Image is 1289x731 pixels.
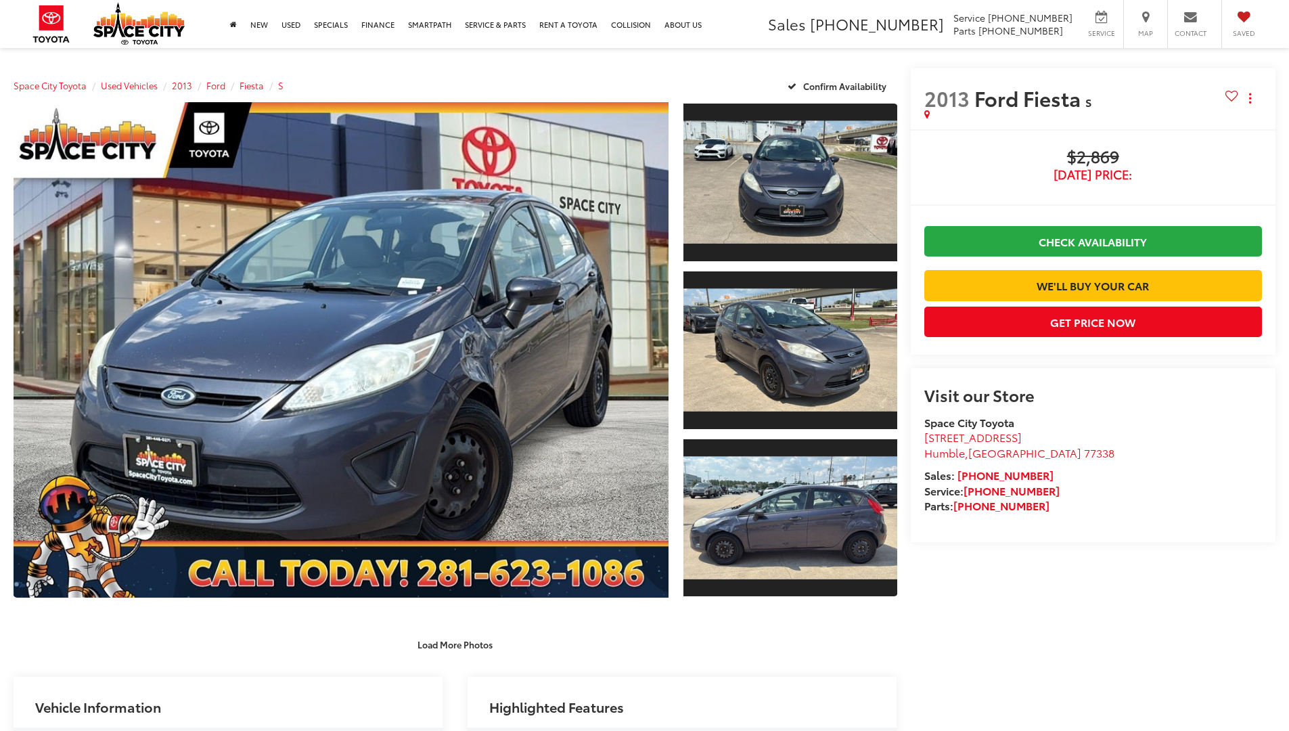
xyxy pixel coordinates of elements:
a: [PHONE_NUMBER] [964,483,1060,498]
a: Fiesta [240,79,264,91]
span: S [1085,94,1091,110]
a: [PHONE_NUMBER] [957,467,1054,483]
a: Expand Photo 1 [683,102,897,263]
span: Service [1086,28,1116,38]
span: [PHONE_NUMBER] [978,24,1063,37]
button: Load More Photos [408,632,502,656]
strong: Service: [924,483,1060,498]
span: 77338 [1084,445,1114,460]
span: [DATE] Price: [924,168,1262,181]
span: [GEOGRAPHIC_DATA] [968,445,1081,460]
h2: Highlighted Features [489,699,624,714]
a: Expand Photo 3 [683,438,897,598]
a: Used Vehicles [101,79,158,91]
button: Get Price Now [924,307,1262,337]
span: Sales [768,13,806,35]
span: $2,869 [924,148,1262,168]
img: 2013 Ford Fiesta S [681,456,899,579]
span: [PHONE_NUMBER] [988,11,1072,24]
span: Saved [1229,28,1259,38]
a: Check Availability [924,226,1262,257]
img: 2013 Ford Fiesta S [7,99,675,600]
button: Actions [1238,86,1262,110]
span: [STREET_ADDRESS] [924,429,1022,445]
span: , [924,445,1114,460]
a: S [278,79,284,91]
span: Service [953,11,985,24]
span: Humble [924,445,965,460]
a: We'll Buy Your Car [924,270,1262,301]
strong: Parts: [924,497,1049,513]
strong: Space City Toyota [924,414,1014,430]
span: [PHONE_NUMBER] [810,13,944,35]
span: Ford Fiesta [974,83,1085,112]
span: dropdown dots [1249,93,1251,104]
h2: Vehicle Information [35,699,161,714]
span: Confirm Availability [803,80,886,92]
a: Expand Photo 0 [14,102,669,598]
h2: Visit our Store [924,386,1262,403]
span: 2013 [924,83,970,112]
a: [PHONE_NUMBER] [953,497,1049,513]
img: 2013 Ford Fiesta S [681,121,899,244]
img: 2013 Ford Fiesta S [681,289,899,412]
img: Space City Toyota [93,3,185,45]
span: Sales: [924,467,955,483]
a: 2013 [172,79,192,91]
button: Confirm Availability [780,74,897,97]
a: [STREET_ADDRESS] Humble,[GEOGRAPHIC_DATA] 77338 [924,429,1114,460]
span: Parts [953,24,976,37]
a: Expand Photo 2 [683,270,897,430]
a: Space City Toyota [14,79,87,91]
span: Map [1131,28,1160,38]
span: Contact [1175,28,1206,38]
a: Ford [206,79,225,91]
